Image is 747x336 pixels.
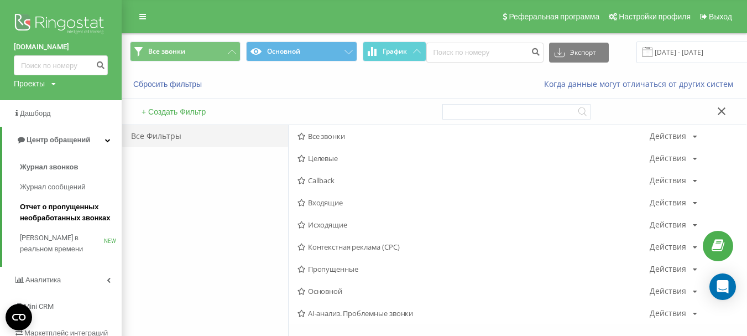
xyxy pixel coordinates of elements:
[24,302,54,311] span: Mini CRM
[130,79,207,89] button: Сбросить фильтры
[2,127,122,153] a: Центр обращений
[650,287,686,295] div: Действия
[650,132,686,140] div: Действия
[20,182,85,193] span: Журнал сообщений
[297,221,650,229] span: Исходящие
[20,232,104,255] span: [PERSON_NAME] в реальном времени
[297,265,650,273] span: Пропущенные
[426,43,544,63] input: Поиск по номеру
[20,162,78,173] span: Журнал звонков
[297,287,650,295] span: Основной
[544,79,739,89] a: Когда данные могут отличаться от других систем
[650,199,686,206] div: Действия
[650,221,686,229] div: Действия
[650,243,686,251] div: Действия
[14,42,108,53] a: [DOMAIN_NAME]
[14,11,108,39] img: Ringostat logo
[14,78,45,89] div: Проекты
[25,276,61,284] span: Аналитика
[122,125,288,147] div: Все Фильтры
[20,201,116,224] span: Отчет о пропущенных необработанных звонках
[20,197,122,228] a: Отчет о пропущенных необработанных звонках
[297,199,650,206] span: Входящие
[509,12,599,21] span: Реферальная программа
[14,55,108,75] input: Поиск по номеру
[246,42,357,61] button: Основной
[650,309,686,317] div: Действия
[20,177,122,197] a: Журнал сообщений
[6,304,32,330] button: Open CMP widget
[27,136,90,144] span: Центр обращений
[650,154,686,162] div: Действия
[297,154,650,162] span: Целевые
[709,273,736,300] div: Open Intercom Messenger
[619,12,691,21] span: Настройки профиля
[714,106,730,118] button: Закрыть
[20,228,122,259] a: [PERSON_NAME] в реальном времениNEW
[20,109,51,117] span: Дашборд
[20,157,122,177] a: Журнал звонков
[297,243,650,251] span: Контекстная реклама (CPC)
[650,177,686,184] div: Действия
[383,48,407,55] span: График
[138,107,209,117] button: + Создать Фильтр
[363,42,426,61] button: График
[297,309,650,317] span: AI-анализ. Проблемные звонки
[130,42,241,61] button: Все звонки
[148,47,185,56] span: Все звонки
[297,132,650,140] span: Все звонки
[549,43,609,63] button: Экспорт
[297,177,650,184] span: Callback
[650,265,686,273] div: Действия
[709,12,732,21] span: Выход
